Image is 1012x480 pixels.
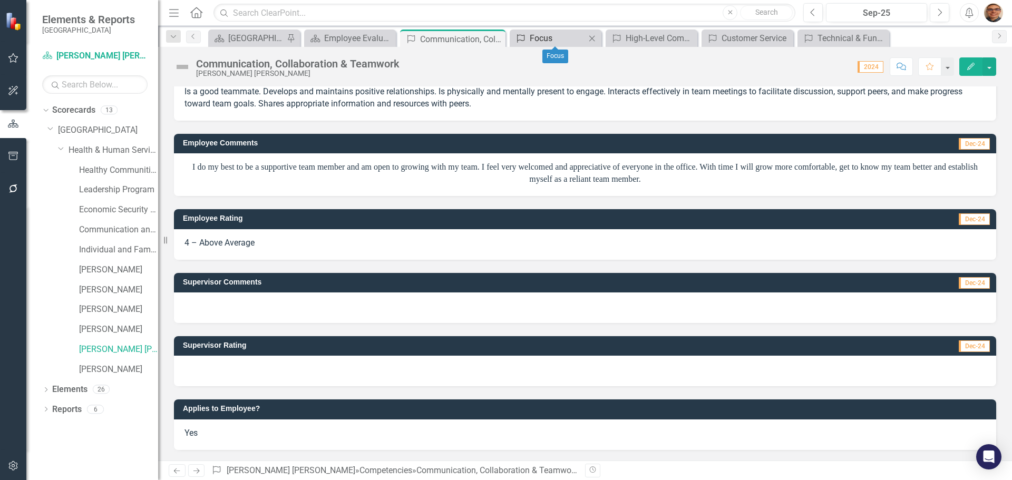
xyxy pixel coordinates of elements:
[211,32,284,45] a: [GEOGRAPHIC_DATA]
[52,404,82,416] a: Reports
[192,162,978,183] span: I do my best to be a supportive team member and am open to growing with my team. I feel very welc...
[830,7,923,19] div: Sep-25
[959,340,990,352] span: Dec-24
[359,465,412,475] a: Competencies
[79,244,158,256] a: Individual and Family Health Program
[976,444,1001,469] div: Open Intercom Messenger
[196,70,400,77] div: [PERSON_NAME] [PERSON_NAME]
[800,32,887,45] a: Technical & Functional Expertise
[512,32,586,45] a: Focus
[183,405,991,413] h3: Applies to Employee?
[52,104,95,116] a: Scorecards
[5,12,24,31] img: ClearPoint Strategy
[58,124,158,136] a: [GEOGRAPHIC_DATA]
[826,3,927,22] button: Sep-25
[722,32,791,45] div: Customer Service
[858,61,883,73] span: 2024
[183,341,719,349] h3: Supervisor Rating
[196,58,400,70] div: Communication, Collaboration & Teamwork
[211,465,577,477] div: » »
[79,324,158,336] a: [PERSON_NAME]
[184,86,986,110] p: Is a good teammate. Develops and maintains positive relationships. Is physically and mentally pre...
[42,50,148,62] a: [PERSON_NAME] [PERSON_NAME]
[42,13,135,26] span: Elements & Reports
[79,264,158,276] a: [PERSON_NAME]
[79,224,158,236] a: Communication and Coordination Program
[87,405,104,414] div: 6
[416,465,578,475] div: Communication, Collaboration & Teamwork
[959,277,990,289] span: Dec-24
[608,32,695,45] a: High-Level Commitment to Organization
[79,184,158,196] a: Leadership Program
[626,32,695,45] div: High-Level Commitment to Organization
[213,4,795,22] input: Search ClearPoint...
[959,138,990,150] span: Dec-24
[101,106,118,115] div: 13
[79,303,158,316] a: [PERSON_NAME]
[183,139,748,147] h3: Employee Comments
[704,32,791,45] a: Customer Service
[52,384,87,396] a: Elements
[228,32,284,45] div: [GEOGRAPHIC_DATA]
[183,214,708,222] h3: Employee Rating
[69,144,158,156] a: Health & Human Services Department
[818,32,887,45] div: Technical & Functional Expertise
[42,26,135,34] small: [GEOGRAPHIC_DATA]
[42,75,148,94] input: Search Below...
[174,58,191,75] img: Not Defined
[184,238,255,248] span: 4 – Above Average
[542,50,568,63] div: Focus
[184,428,198,438] span: Yes
[79,344,158,356] a: [PERSON_NAME] [PERSON_NAME]
[530,32,586,45] div: Focus
[324,32,393,45] div: Employee Evaluation Navigation
[79,204,158,216] a: Economic Security Program
[307,32,393,45] a: Employee Evaluation Navigation
[79,284,158,296] a: [PERSON_NAME]
[959,213,990,225] span: Dec-24
[755,8,778,16] span: Search
[79,364,158,376] a: [PERSON_NAME]
[227,465,355,475] a: [PERSON_NAME] [PERSON_NAME]
[183,278,756,286] h3: Supervisor Comments
[79,164,158,177] a: Healthy Communities Program
[740,5,793,20] button: Search
[420,33,503,46] div: Communication, Collaboration & Teamwork
[984,3,1003,22] img: Brian Gage
[93,385,110,394] div: 26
